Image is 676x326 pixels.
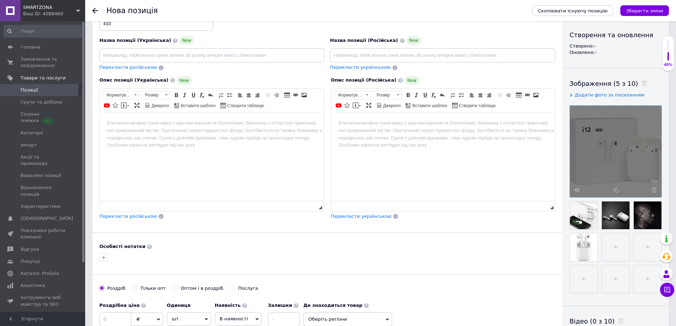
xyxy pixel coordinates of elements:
[21,294,66,307] span: Інструменти веб-майстра та SEO
[21,184,66,197] span: Відновлення позицій
[21,99,62,105] span: Групи та добірки
[136,316,140,322] span: ₴
[532,91,540,99] a: Зображення
[21,154,66,167] span: Акції та промокоди
[365,101,373,109] a: Максимізувати
[173,101,217,109] a: Вставити шаблон
[626,8,663,13] i: Зберегти зміни
[438,91,446,99] a: Повернути (Ctrl+Z)
[181,285,224,292] div: Оптом і в роздріб
[319,206,322,209] span: Потягніть для зміни розмірів
[268,303,292,308] b: Залишки
[181,91,189,99] a: Курсив (Ctrl+I)
[21,270,59,277] span: Каталог ProSale
[172,91,180,99] a: Жирний (Ctrl+B)
[238,285,258,292] div: Послуга
[99,303,139,308] b: Роздрібна ціна
[21,142,37,148] span: Імпорт
[150,103,169,109] span: Джерело
[141,285,166,292] div: Тільки опт
[352,101,362,109] a: Вставити повідомлення
[21,258,40,265] span: Покупці
[413,91,421,99] a: Курсив (Ctrl+I)
[21,215,73,222] span: [DEMOGRAPHIC_DATA]
[283,91,291,99] a: Таблиця
[21,203,61,210] span: Характеристики
[21,56,66,69] span: Замовлення та повідомлення
[133,101,141,109] a: Максимізувати
[215,303,241,308] b: Наявність
[330,65,391,70] span: Перекласти українською
[485,91,493,99] a: По правому краю
[335,91,364,99] span: Форматування
[21,75,66,81] span: Товари та послуги
[382,103,401,109] span: Джерело
[21,282,45,289] span: Аналітика
[570,31,662,39] div: Створення та оновлення
[660,283,674,297] button: Чат з покупцем
[220,316,248,321] span: В наявності
[449,91,457,99] a: Вставити/видалити нумерований список
[142,91,163,99] span: Розмір
[331,214,392,219] span: Перекласти українською
[236,91,244,99] a: По лівому краю
[180,103,216,109] span: Вставити шаблон
[620,5,669,16] button: Зберегти зміни
[375,101,402,109] a: Джерело
[457,91,465,99] a: Вставити/видалити маркований список
[663,62,674,67] div: 40%
[545,204,550,210] div: Кiлькiсть символiв
[343,101,351,109] a: Вставити іконку
[451,101,497,109] a: Створити таблицю
[331,77,396,83] span: Опис позиції (Російська)
[330,38,398,43] span: Назва позиції (Російська)
[245,91,253,99] a: По центру
[21,246,39,253] span: Відгуки
[373,91,402,99] a: Розмір
[21,87,38,93] span: Позиції
[575,92,644,98] span: Додати фото за посиланням
[430,91,438,99] a: Видалити форматування
[253,91,261,99] a: По правому краю
[532,5,613,16] button: Скопіювати існуючу позицію
[496,91,504,99] a: Зменшити відступ
[217,91,225,99] a: Вставити/видалити нумерований список
[99,214,157,219] span: Перекласти російською
[99,38,171,43] span: Назва позиції (Українська)
[4,25,84,38] input: Пошук
[103,91,132,99] span: Форматування
[292,91,299,99] a: Вставити/Редагувати посилання (Ctrl+L)
[264,91,272,99] a: Зменшити відступ
[21,111,66,124] span: Сезонні знижки
[100,112,324,201] iframe: Редактор, E06F9ADD-1437-4DBC-A490-F31B80CEDA9F
[273,91,280,99] a: Збільшити відступ
[523,91,531,99] a: Вставити/Редагувати посилання (Ctrl+L)
[404,91,412,99] a: Жирний (Ctrl+B)
[226,103,264,109] span: Створити таблицю
[189,91,197,99] a: Підкреслений (Ctrl+U)
[92,8,98,13] div: Повернутися назад
[331,112,555,201] iframe: Редактор, A72BE327-F234-4463-9238-4DCB1860ED8B
[515,91,523,99] a: Таблиця
[99,244,145,249] b: Особисті нотатки
[550,206,554,209] span: Потягніть для зміни розмірів
[167,303,191,308] b: Одиниця
[21,172,61,179] span: Видалені позиції
[538,8,608,13] span: Скопіювати існуючу позицію
[219,101,265,109] a: Створити таблицю
[570,49,662,56] div: Оновлено: -
[141,91,170,99] a: Розмір
[411,103,447,109] span: Вставити шаблон
[207,91,214,99] a: Повернути (Ctrl+Z)
[23,11,85,17] div: Ваш ID: 4088460
[120,101,130,109] a: Вставити повідомлення
[405,76,419,85] span: New
[421,91,429,99] a: Підкреслений (Ctrl+U)
[107,285,126,292] div: Роздріб
[99,48,325,62] input: Наприклад, H&M жіноча сукня зелена 38 розмір вечірня максі з блискітками
[144,101,170,109] a: Джерело
[23,4,76,11] span: SMARTZONA
[177,76,192,85] span: New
